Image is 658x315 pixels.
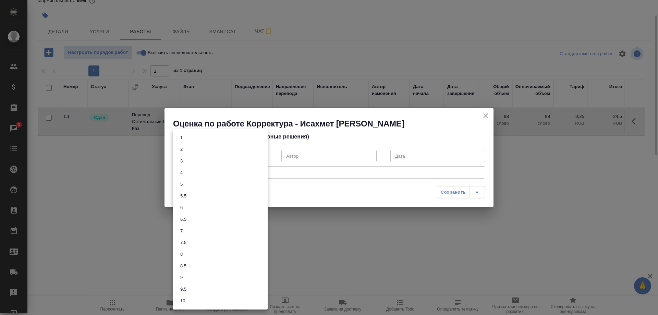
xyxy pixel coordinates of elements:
[178,204,185,211] button: 6
[178,146,185,153] button: 2
[178,239,188,246] button: 7.5
[178,286,188,293] button: 9.5
[178,297,187,305] button: 10
[178,169,185,177] button: 4
[178,227,185,235] button: 7
[178,157,185,165] button: 3
[178,262,188,270] button: 8.5
[178,216,188,223] button: 6.5
[178,181,185,188] button: 5
[178,274,185,281] button: 9
[178,251,185,258] button: 8
[178,134,185,142] button: 1
[178,192,188,200] button: 5.5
